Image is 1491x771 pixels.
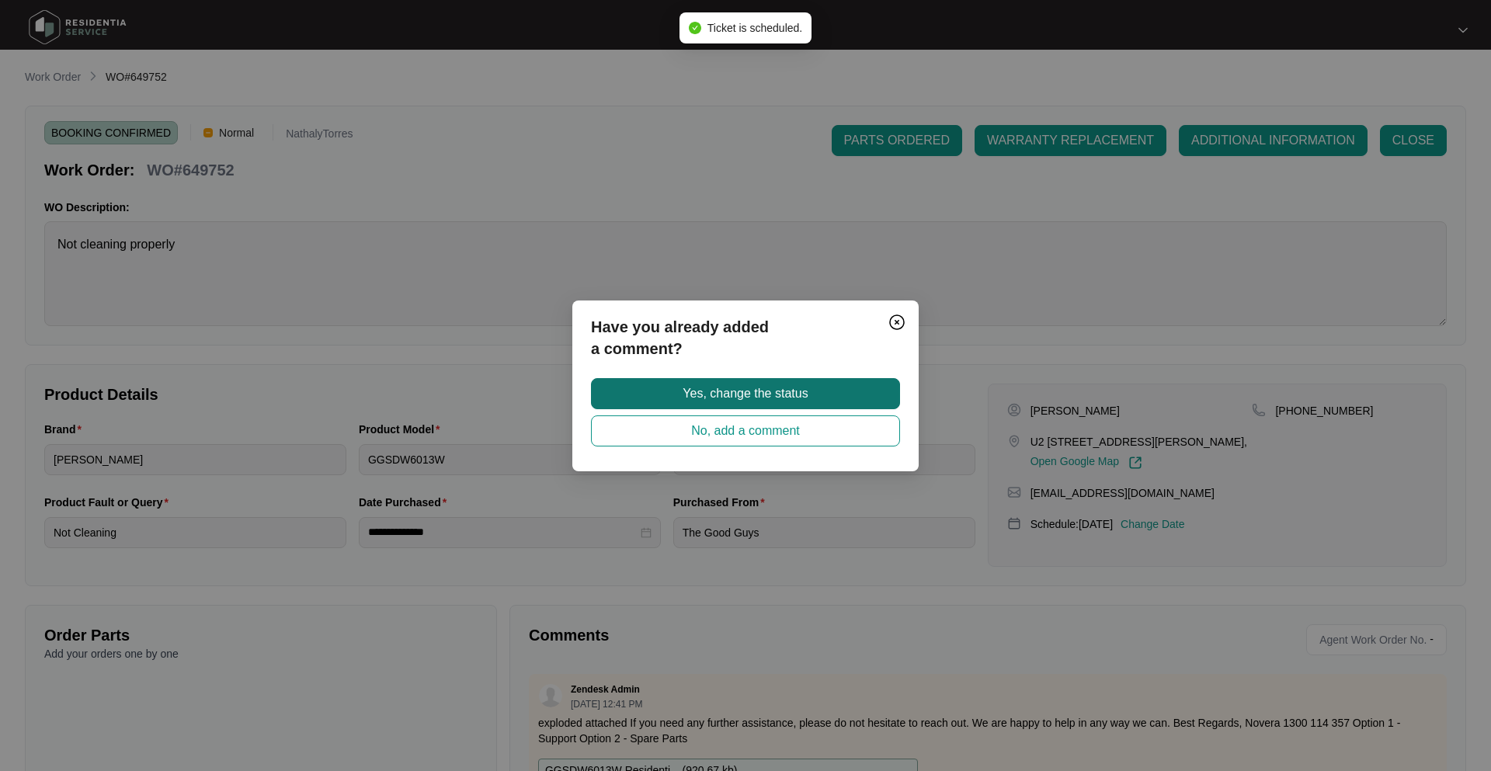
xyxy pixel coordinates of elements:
[691,422,800,440] span: No, add a comment
[885,310,909,335] button: Close
[591,378,900,409] button: Yes, change the status
[591,338,900,359] p: a comment?
[683,384,808,403] span: Yes, change the status
[591,415,900,446] button: No, add a comment
[888,313,906,332] img: closeCircle
[591,316,900,338] p: Have you already added
[707,22,802,34] span: Ticket is scheduled.
[689,22,701,34] span: check-circle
